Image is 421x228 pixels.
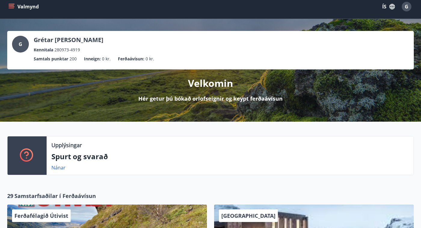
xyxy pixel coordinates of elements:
p: Upplýsingar [51,141,82,149]
span: G [19,41,22,47]
button: menu [7,1,41,12]
span: 29 [7,192,13,200]
button: ÍS [379,1,398,12]
p: Spurt og svarað [51,151,409,162]
p: Grétar [PERSON_NAME] [34,36,103,44]
span: 0 kr. [146,56,154,62]
p: Ferðaávísun : [118,56,144,62]
p: Velkomin [188,77,233,90]
span: Samstarfsaðilar í Ferðaávísun [14,192,96,200]
span: [GEOGRAPHIC_DATA] [221,212,275,219]
p: Inneign : [84,56,101,62]
span: 280973-4919 [54,47,80,53]
span: G [405,3,408,10]
span: Ferðafélagið Útivist [14,212,68,219]
p: Kennitala [34,47,53,53]
p: Samtals punktar [34,56,68,62]
p: Hér getur þú bókað orlofseignir og keypt ferðaávísun [138,95,283,102]
span: 0 kr. [102,56,111,62]
span: 200 [69,56,77,62]
a: Nánar [51,164,66,171]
